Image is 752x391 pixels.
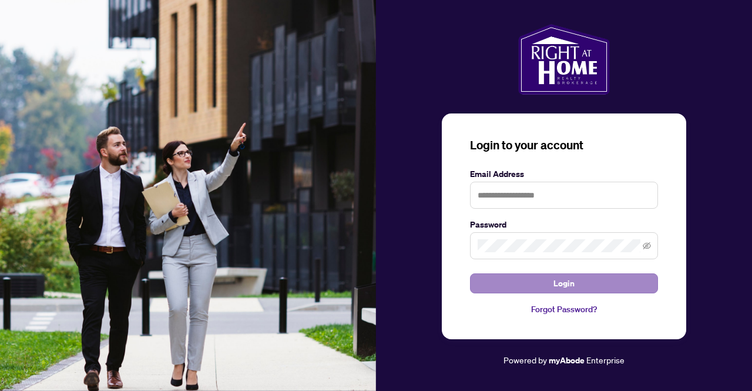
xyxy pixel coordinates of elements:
[553,274,575,293] span: Login
[518,24,609,95] img: ma-logo
[470,273,658,293] button: Login
[470,168,658,181] label: Email Address
[470,137,658,153] h3: Login to your account
[549,354,585,367] a: myAbode
[503,355,547,365] span: Powered by
[586,355,625,365] span: Enterprise
[470,303,658,316] a: Forgot Password?
[643,242,651,250] span: eye-invisible
[470,218,658,231] label: Password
